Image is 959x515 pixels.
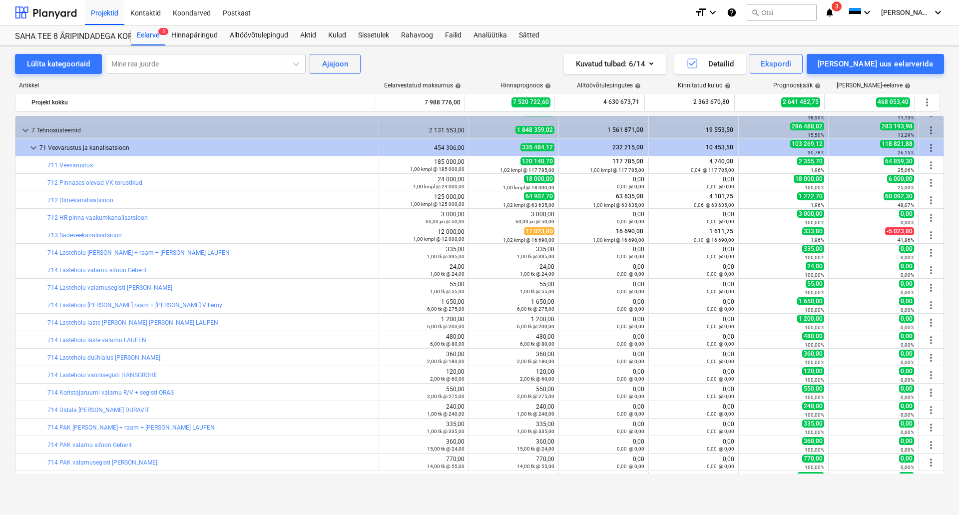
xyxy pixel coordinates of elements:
[413,236,465,242] small: 1,00 kmpl @ 12 000,00
[15,82,376,89] div: Artikkel
[383,403,465,417] div: 240,00
[707,306,734,312] small: 0,00 @ 0,00
[468,25,513,45] div: Analüütika
[427,411,465,417] small: 1,00 tk @ 240,00
[322,25,352,45] a: Kulud
[563,263,644,277] div: 0,00
[322,57,348,70] div: Ajajoon
[925,457,937,469] span: Rohkem tegevusi
[899,262,914,270] span: 0,00
[694,202,734,208] small: 0,06 @ 63 635,00
[517,324,554,329] small: 6,00 tk @ 200,00
[921,96,933,108] span: Rohkem tegevusi
[925,352,937,364] span: Rohkem tegevusi
[633,83,641,89] span: help
[473,351,554,365] div: 360,00
[617,219,644,224] small: 0,00 @ 0,00
[563,333,644,347] div: 0,00
[439,25,468,45] a: Failid
[750,54,802,74] button: Ekspordi
[383,193,465,207] div: 125 000,00
[427,359,465,364] small: 2,00 tk @ 180,00
[47,214,148,221] a: 712 HR pinna vaakumkanalisatsioon
[885,227,914,235] span: -5 023,80
[31,122,375,138] div: 7 Tehnosüsteemid
[515,126,554,134] span: 1 848 359,02
[880,140,914,148] span: 118 821,88
[808,150,824,155] small: 30,78%
[653,281,734,295] div: 0,00
[224,25,294,45] a: Alltöövõtulepingud
[515,219,554,224] small: 60,00 jm @ 50,00
[383,281,465,295] div: 55,00
[593,237,644,243] small: 1,00 kmpl @ 16 690,00
[617,359,644,364] small: 0,00 @ 0,00
[802,245,824,253] span: 335,00
[31,94,371,110] div: Projekt kokku
[899,367,914,375] span: 0,00
[524,175,554,183] span: 18 000,00
[653,298,734,312] div: 0,00
[517,254,554,259] small: 1,00 tk @ 335,00
[653,403,734,417] div: 0,00
[47,302,222,309] a: 714 Lastehoiu [PERSON_NAME] raam + [PERSON_NAME] Villeroy
[383,386,465,400] div: 550,00
[925,177,937,189] span: Rohkem tegevusi
[383,368,465,382] div: 120,00
[686,57,734,70] div: Detailid
[707,376,734,382] small: 0,00 @ 0,00
[617,324,644,329] small: 0,00 @ 0,00
[925,317,937,329] span: Rohkem tegevusi
[901,290,914,295] small: 0,00%
[473,263,554,277] div: 24,00
[691,167,734,173] small: 0,04 @ 117 785,00
[925,264,937,276] span: Rohkem tegevusi
[131,25,165,45] div: Eelarve
[805,325,824,330] small: 100,00%
[47,162,93,169] a: 711 Veevarustus
[925,334,937,346] span: Rohkem tegevusi
[617,306,644,312] small: 0,00 @ 0,00
[653,176,734,190] div: 0,00
[617,394,644,399] small: 0,00 @ 0,00
[165,25,224,45] div: Hinnapäringud
[520,143,554,151] span: 335 484,12
[898,150,914,155] small: 26,15%
[410,166,465,172] small: 1,00 kmpl @ 185 000,00
[563,316,644,330] div: 0,00
[383,176,465,190] div: 24 000,00
[694,237,734,243] small: 0,10 @ 16 690,00
[707,271,734,277] small: 0,00 @ 0,00
[310,54,361,74] button: Ajajoon
[653,333,734,347] div: 0,00
[47,424,215,431] a: 714 PAK [PERSON_NAME] + raam + [PERSON_NAME] LAUFEN
[517,306,554,312] small: 6,00 tk @ 275,00
[611,158,644,165] span: 117 785,00
[805,185,824,190] small: 100,00%
[901,325,914,330] small: 0,00%
[47,389,174,396] a: 714 Koristajaruumi valamu R/V + segisti ORAS
[674,54,746,74] button: Detailid
[473,246,554,260] div: 335,00
[925,229,937,241] span: Rohkem tegevusi
[901,307,914,313] small: 0,00%
[805,220,824,225] small: 100,00%
[903,83,911,89] span: help
[520,271,554,277] small: 1,00 tk @ 24,00
[876,97,910,107] span: 468 053,40
[563,298,644,312] div: 0,00
[617,254,644,259] small: 0,00 @ 0,00
[15,31,119,42] div: SAHA TEE 8 ÄRIPINDADEGA KORTERMAJA
[427,394,465,399] small: 2,00 tk @ 275,00
[707,341,734,347] small: 0,00 @ 0,00
[794,175,824,183] span: 18 000,00
[473,333,554,347] div: 480,00
[925,247,937,259] span: Rohkem tegevusi
[352,25,395,45] a: Sissetulek
[47,407,149,414] a: 714 Üldala [PERSON_NAME] DURAVIT
[802,367,824,375] span: 120,00
[426,219,465,224] small: 60,00 jm @ 50,00
[517,394,554,399] small: 2,00 tk @ 275,00
[383,298,465,312] div: 1 650,00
